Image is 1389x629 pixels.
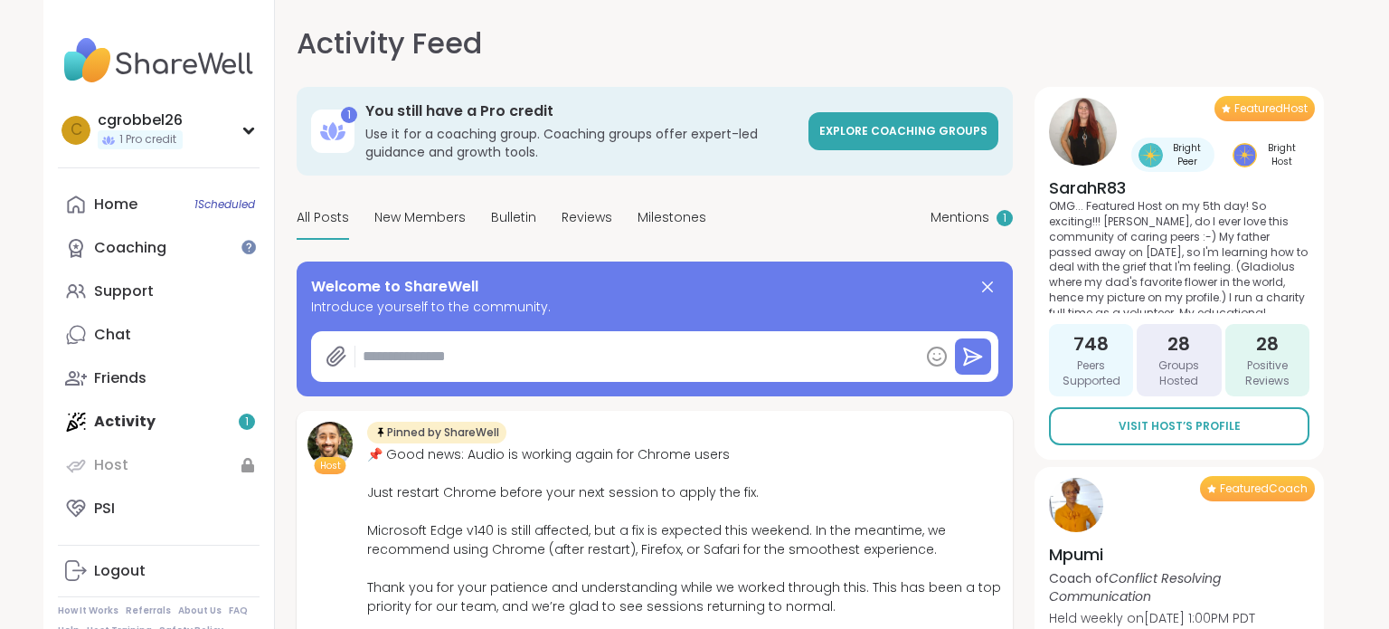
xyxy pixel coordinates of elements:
h4: SarahR83 [1049,176,1309,199]
span: Bright Peer [1167,141,1207,168]
span: 1 [1003,211,1006,226]
a: Referrals [126,605,171,617]
a: Coaching [58,226,260,270]
a: Explore Coaching Groups [808,112,998,150]
span: Reviews [562,208,612,227]
div: 1 [341,107,357,123]
span: Mentions [931,208,989,227]
img: brett [307,422,353,467]
span: Visit Host’s Profile [1119,418,1241,434]
a: Friends [58,357,260,400]
div: Coaching [94,238,166,258]
img: Mpumi [1049,478,1103,532]
span: 1 Scheduled [194,197,255,212]
div: Pinned by ShareWell [367,422,506,443]
span: Introduce yourself to the community. [311,298,998,317]
h4: Mpumi [1049,543,1309,566]
a: Visit Host’s Profile [1049,407,1309,445]
span: Welcome to ShareWell [311,276,478,298]
h3: You still have a Pro credit [365,101,798,121]
h1: Activity Feed [297,22,482,65]
span: c [71,119,82,142]
span: 1 Pro credit [119,132,176,148]
span: Host [320,459,341,472]
div: cgrobbel26 [98,110,183,130]
img: ShareWell Nav Logo [58,29,260,92]
a: Chat [58,313,260,357]
span: All Posts [297,208,349,227]
a: About Us [178,605,222,617]
span: Bulletin [491,208,536,227]
div: Home [94,195,137,214]
span: 28 [1167,331,1190,357]
span: 748 [1073,331,1109,357]
a: Logout [58,549,260,593]
p: Held weekly on [DATE] 1:00PM PDT [1049,609,1309,627]
div: Logout [94,561,146,581]
span: Peers Supported [1056,358,1126,389]
div: Chat [94,325,131,345]
span: New Members [374,208,466,227]
p: Coach of [1049,569,1309,605]
div: Friends [94,368,146,388]
div: Support [94,281,154,301]
img: Bright Peer [1139,143,1163,167]
a: PSI [58,487,260,530]
a: Home1Scheduled [58,183,260,226]
img: SarahR83 [1049,98,1117,166]
h3: Use it for a coaching group. Coaching groups offer expert-led guidance and growth tools. [365,125,798,161]
a: How It Works [58,605,118,617]
iframe: Spotlight [241,240,256,254]
a: FAQ [229,605,248,617]
i: Conflict Resolving Communication [1049,569,1221,605]
a: Support [58,270,260,313]
span: 28 [1256,331,1279,357]
div: PSI [94,499,115,519]
a: Host [58,443,260,487]
span: Positive Reviews [1233,358,1302,389]
span: Featured Host [1234,101,1308,116]
div: Host [94,455,128,475]
span: Milestones [638,208,706,227]
span: Featured Coach [1220,481,1308,496]
img: Bright Host [1233,143,1257,167]
p: OMG... Featured Host on my 5th day! So exciting!!! [PERSON_NAME], do I ever love this community o... [1049,199,1309,313]
span: Explore Coaching Groups [819,123,987,138]
span: Groups Hosted [1144,358,1214,389]
span: Bright Host [1261,141,1302,168]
